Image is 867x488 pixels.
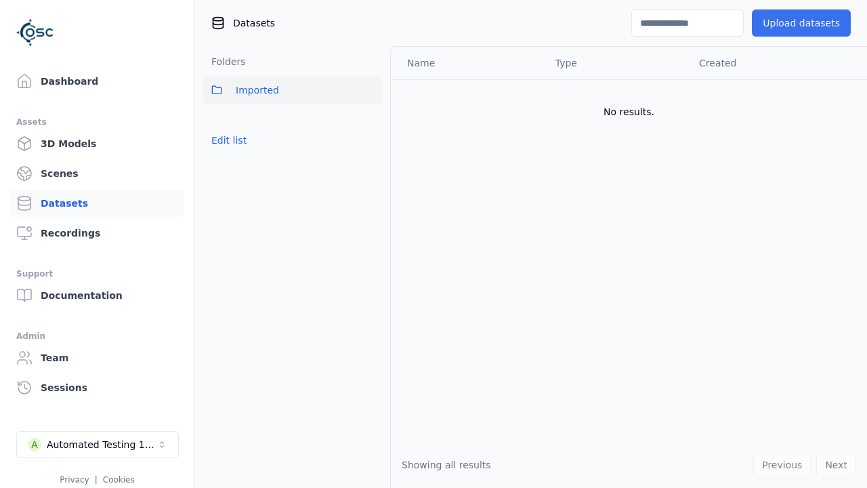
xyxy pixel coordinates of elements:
button: Edit list [203,128,255,152]
td: No results. [391,79,867,144]
div: Admin [16,328,178,344]
th: Name [391,47,545,79]
a: Datasets [11,190,184,217]
a: Scenes [11,160,184,187]
a: Dashboard [11,68,184,95]
h3: Folders [203,55,246,68]
th: Created [688,47,845,79]
th: Type [545,47,688,79]
a: Privacy [60,475,89,485]
div: A [28,438,41,451]
span: Datasets [233,16,275,30]
span: | [95,475,98,485]
a: Team [11,344,184,371]
a: Documentation [11,282,184,309]
div: Automated Testing 1 - Playwright [47,438,156,451]
img: Logo [16,14,54,52]
div: Support [16,266,178,282]
div: Assets [16,114,178,130]
span: Showing all results [402,460,491,470]
span: Imported [236,82,279,98]
button: Upload datasets [752,9,851,37]
a: Sessions [11,374,184,401]
button: Imported [203,77,382,104]
a: 3D Models [11,130,184,157]
button: Select a workspace [16,431,179,458]
a: Cookies [103,475,135,485]
a: Recordings [11,220,184,247]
